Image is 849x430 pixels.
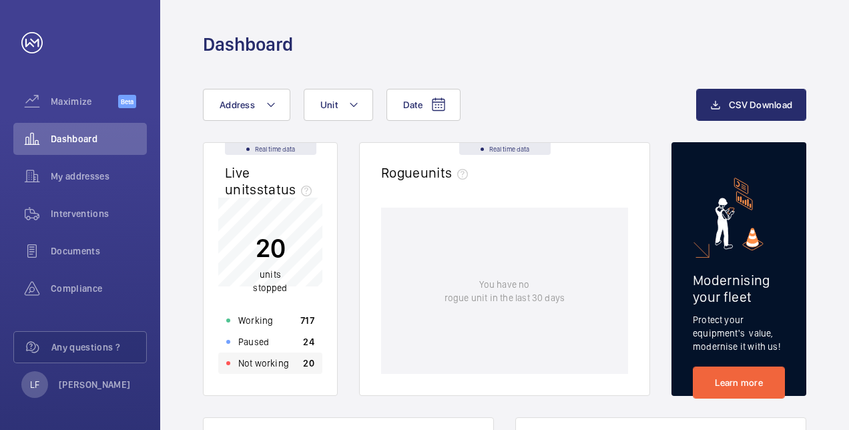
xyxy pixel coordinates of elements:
[238,335,269,349] p: Paused
[381,164,473,181] h2: Rogue
[51,244,147,258] span: Documents
[729,99,792,110] span: CSV Download
[225,143,316,155] div: Real time data
[118,95,136,108] span: Beta
[51,282,147,295] span: Compliance
[303,357,314,370] p: 20
[403,99,422,110] span: Date
[696,89,806,121] button: CSV Download
[51,95,118,108] span: Maximize
[220,99,255,110] span: Address
[51,207,147,220] span: Interventions
[238,314,273,327] p: Working
[420,164,474,181] span: units
[225,164,317,198] h2: Live units
[386,89,461,121] button: Date
[59,378,131,391] p: [PERSON_NAME]
[238,357,289,370] p: Not working
[304,89,373,121] button: Unit
[445,278,565,304] p: You have no rogue unit in the last 30 days
[320,99,338,110] span: Unit
[253,231,287,264] p: 20
[51,132,147,146] span: Dashboard
[51,170,147,183] span: My addresses
[203,89,290,121] button: Address
[693,313,785,353] p: Protect your equipment's value, modernise it with us!
[51,341,146,354] span: Any questions ?
[693,367,785,399] a: Learn more
[693,272,785,305] h2: Modernising your fleet
[203,32,293,57] h1: Dashboard
[300,314,314,327] p: 717
[459,143,551,155] div: Real time data
[303,335,314,349] p: 24
[253,282,287,293] span: stopped
[253,268,287,294] p: units
[257,181,318,198] span: status
[30,378,39,391] p: LF
[715,178,764,250] img: marketing-card.svg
